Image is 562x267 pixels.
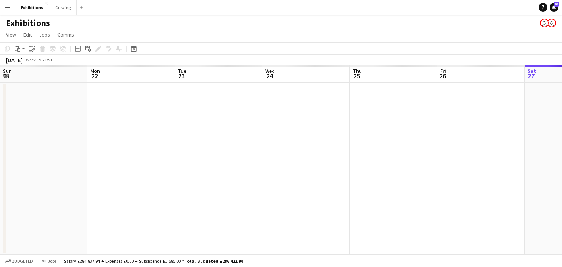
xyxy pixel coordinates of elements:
[554,2,559,7] span: 81
[527,72,536,80] span: 27
[352,72,362,80] span: 25
[15,0,49,15] button: Exhibitions
[547,19,556,27] app-user-avatar: Joseph Smart
[89,72,100,80] span: 22
[265,68,275,74] span: Wed
[184,258,243,264] span: Total Budgeted £286 422.94
[6,31,16,38] span: View
[36,30,53,40] a: Jobs
[264,72,275,80] span: 24
[3,30,19,40] a: View
[57,31,74,38] span: Comms
[23,31,32,38] span: Edit
[90,68,100,74] span: Mon
[550,3,558,12] a: 81
[45,57,53,63] div: BST
[528,68,536,74] span: Sat
[64,258,243,264] div: Salary £284 837.94 + Expenses £0.00 + Subsistence £1 585.00 =
[4,257,34,265] button: Budgeted
[40,258,58,264] span: All jobs
[440,68,446,74] span: Fri
[540,19,549,27] app-user-avatar: Joseph Smart
[20,30,35,40] a: Edit
[6,18,50,29] h1: Exhibitions
[353,68,362,74] span: Thu
[12,259,33,264] span: Budgeted
[24,57,42,63] span: Week 39
[178,68,186,74] span: Tue
[39,31,50,38] span: Jobs
[3,68,12,74] span: Sun
[439,72,446,80] span: 26
[6,56,23,64] div: [DATE]
[49,0,77,15] button: Crewing
[177,72,186,80] span: 23
[55,30,77,40] a: Comms
[2,72,12,80] span: 21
